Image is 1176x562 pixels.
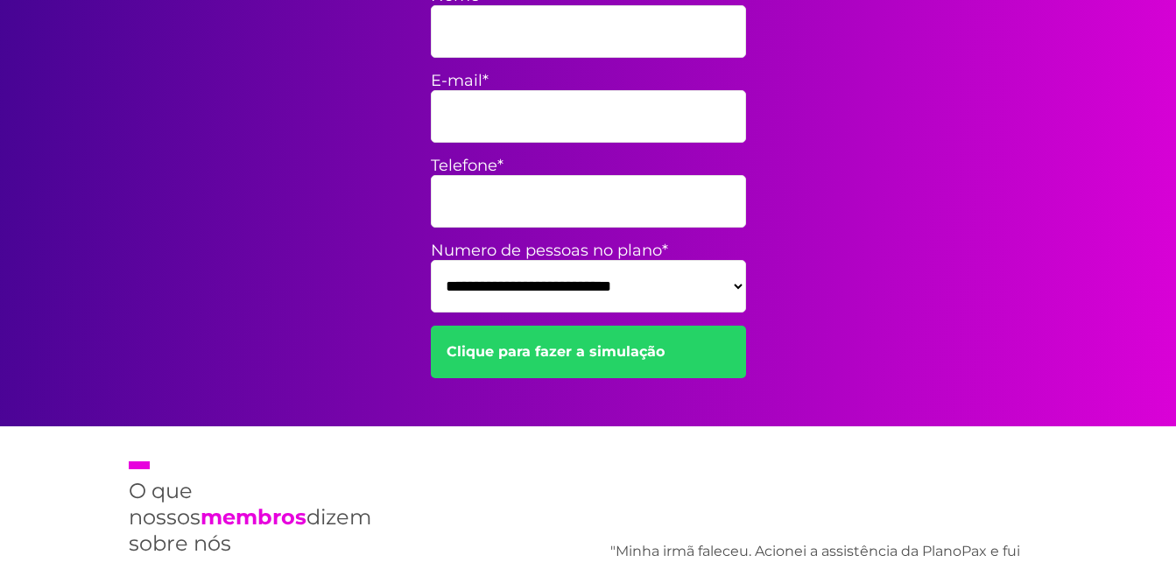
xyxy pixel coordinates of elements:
label: Numero de pessoas no plano* [431,241,746,260]
strong: membros [201,504,306,530]
h2: O que nossos dizem sobre nós [129,461,361,557]
a: Clique para fazer a simulação [431,326,746,378]
label: Telefone* [431,156,746,175]
label: E-mail* [431,71,746,90]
